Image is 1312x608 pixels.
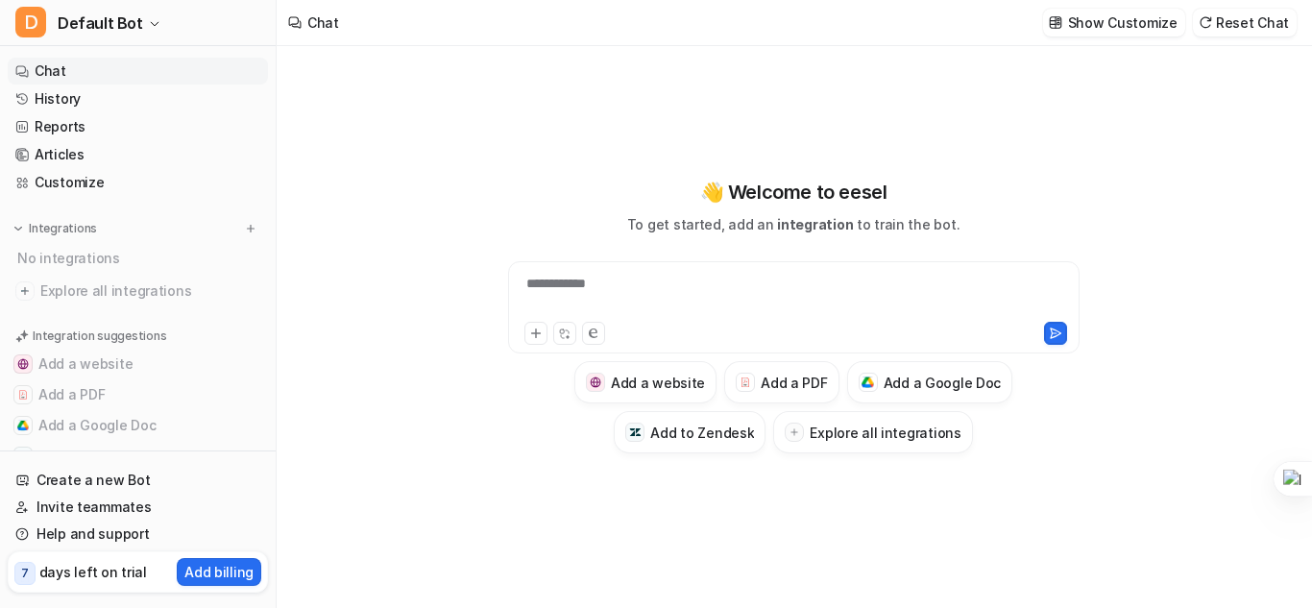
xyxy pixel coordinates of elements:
button: Add to ZendeskAdd to Zendesk [8,441,268,472]
h3: Add a Google Doc [884,373,1002,393]
button: Add a PDFAdd a PDF [8,379,268,410]
a: Reports [8,113,268,140]
img: reset [1199,15,1212,30]
button: Add a PDFAdd a PDF [724,361,838,403]
button: Add a websiteAdd a website [8,349,268,379]
p: days left on trial [39,562,147,582]
img: Add a Google Doc [862,377,874,388]
p: Show Customize [1068,12,1178,33]
p: Integrations [29,221,97,236]
h3: Add to Zendesk [650,423,754,443]
span: Explore all integrations [40,276,260,306]
span: Default Bot [58,10,143,36]
a: Explore all integrations [8,278,268,304]
button: Reset Chat [1193,9,1297,36]
p: Integration suggestions [33,328,166,345]
a: Articles [8,141,268,168]
h3: Add a website [611,373,705,393]
img: menu_add.svg [244,222,257,235]
a: Chat [8,58,268,85]
button: Add to ZendeskAdd to Zendesk [614,411,765,453]
button: Add a Google DocAdd a Google Doc [8,410,268,441]
img: explore all integrations [15,281,35,301]
p: 👋 Welcome to eesel [700,178,887,207]
button: Add billing [177,558,261,586]
span: integration [777,216,853,232]
span: D [15,7,46,37]
p: 7 [21,565,29,582]
button: Add a websiteAdd a website [574,361,717,403]
a: History [8,85,268,112]
img: expand menu [12,222,25,235]
a: Customize [8,169,268,196]
button: Show Customize [1043,9,1185,36]
img: Add a website [590,377,602,389]
img: Add to Zendesk [629,426,642,439]
div: Chat [307,12,339,33]
p: Add billing [184,562,254,582]
a: Create a new Bot [8,467,268,494]
a: Help and support [8,521,268,547]
div: No integrations [12,242,268,274]
a: Invite teammates [8,494,268,521]
img: Add a PDF [17,389,29,401]
p: To get started, add an to train the bot. [627,214,960,234]
img: Add a Google Doc [17,420,29,431]
h3: Explore all integrations [810,423,960,443]
img: customize [1049,15,1062,30]
img: Add a PDF [740,377,752,388]
button: Add a Google DocAdd a Google Doc [847,361,1013,403]
h3: Add a PDF [761,373,827,393]
img: Add a website [17,358,29,370]
button: Explore all integrations [773,411,972,453]
button: Integrations [8,219,103,238]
